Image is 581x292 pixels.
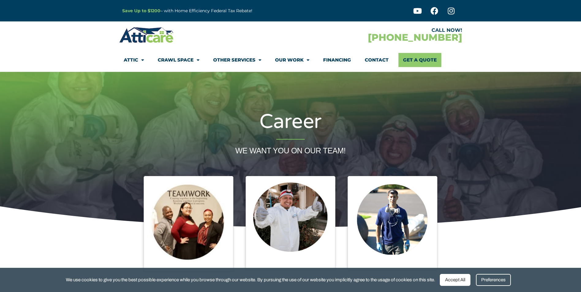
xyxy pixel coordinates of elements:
[213,53,261,67] a: Other Services
[3,112,578,132] h2: Career
[323,53,351,67] a: Financing
[122,7,321,14] p: – with Home Efficiency Federal Tax Rebate!
[124,53,458,67] nav: Menu
[122,8,160,13] a: Save Up to $1200
[3,147,578,155] h2: WE WANT YOU ON OUR TEAM!
[124,53,144,67] a: Attic
[3,228,101,274] iframe: Chat Invitation
[365,53,389,67] a: Contact
[476,274,511,286] div: Preferences
[398,53,441,67] a: Get A Quote
[158,53,199,67] a: Crawl Space
[440,274,470,286] div: Accept All
[66,276,435,284] span: We use cookies to give you the best possible experience while you browse through our website. By ...
[275,53,309,67] a: Our Work
[291,28,462,33] div: CALL NOW!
